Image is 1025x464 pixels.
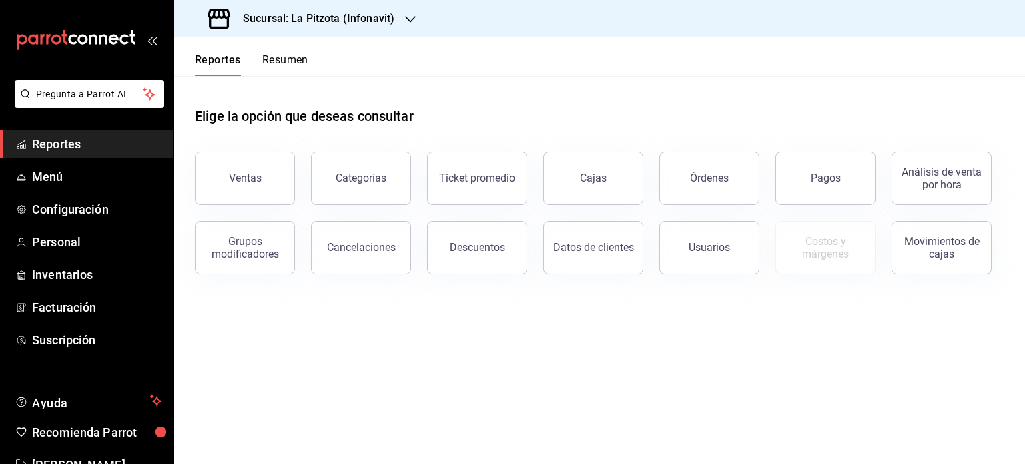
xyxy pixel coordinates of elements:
span: Facturación [32,298,162,316]
button: Pagos [775,152,876,205]
span: Configuración [32,200,162,218]
button: Órdenes [659,152,759,205]
button: Resumen [262,53,308,76]
div: Cajas [580,172,607,184]
button: Reportes [195,53,241,76]
div: Órdenes [690,172,729,184]
div: Movimientos de cajas [900,235,983,260]
button: Movimientos de cajas [892,221,992,274]
button: Ventas [195,152,295,205]
button: Categorías [311,152,411,205]
span: Menú [32,168,162,186]
div: Categorías [336,172,386,184]
span: Recomienda Parrot [32,423,162,441]
button: Contrata inventarios para ver este reporte [775,221,876,274]
div: Datos de clientes [553,241,634,254]
a: Pregunta a Parrot AI [9,97,164,111]
button: open_drawer_menu [147,35,157,45]
span: Pregunta a Parrot AI [36,87,143,101]
div: Ventas [229,172,262,184]
button: Cancelaciones [311,221,411,274]
div: Análisis de venta por hora [900,166,983,191]
h1: Elige la opción que deseas consultar [195,106,414,126]
div: Costos y márgenes [784,235,867,260]
div: Grupos modificadores [204,235,286,260]
button: Usuarios [659,221,759,274]
div: Usuarios [689,241,730,254]
span: Suscripción [32,331,162,349]
div: Cancelaciones [327,241,396,254]
div: navigation tabs [195,53,308,76]
button: Datos de clientes [543,221,643,274]
button: Cajas [543,152,643,205]
button: Análisis de venta por hora [892,152,992,205]
span: Ayuda [32,393,145,409]
button: Grupos modificadores [195,221,295,274]
button: Ticket promedio [427,152,527,205]
h3: Sucursal: La Pitzota (Infonavit) [232,11,394,27]
span: Inventarios [32,266,162,284]
div: Descuentos [450,241,505,254]
span: Personal [32,233,162,251]
button: Pregunta a Parrot AI [15,80,164,108]
button: Descuentos [427,221,527,274]
div: Pagos [811,172,841,184]
span: Reportes [32,135,162,153]
div: Ticket promedio [439,172,515,184]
